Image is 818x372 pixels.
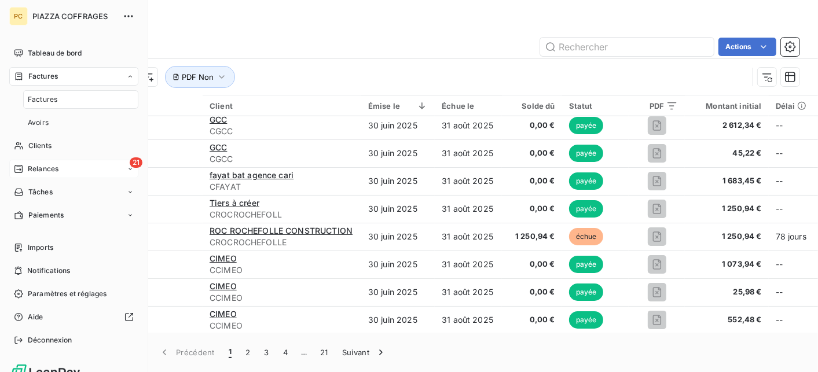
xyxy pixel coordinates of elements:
div: Échue le [442,101,495,111]
span: payée [569,145,604,162]
span: payée [569,200,604,218]
span: payée [569,256,604,273]
td: 30 juin 2025 [361,195,435,223]
div: PC [9,7,28,25]
td: 78 jours [769,223,814,251]
span: 0,00 € [509,175,555,187]
input: Rechercher [540,38,714,56]
span: 552,48 € [692,314,761,326]
td: 30 juin 2025 [361,306,435,334]
td: -- [769,306,814,334]
a: Aide [9,308,138,326]
button: PDF Non [165,66,235,88]
iframe: Intercom live chat [779,333,806,360]
td: -- [769,195,814,223]
td: 30 juin 2025 [361,278,435,306]
span: 1 683,45 € [692,175,761,187]
span: Imports [28,242,53,253]
span: CFAYAT [210,181,354,193]
div: Délai [776,101,807,111]
span: 1 250,94 € [692,231,761,242]
td: -- [769,112,814,139]
span: CROCROCHEFOLLE [210,237,354,248]
span: CCIMEO [210,320,354,332]
td: -- [769,167,814,195]
span: CIMEO [210,253,237,263]
button: Suivant [335,340,394,364]
span: Avoirs [28,117,49,128]
button: Précédent [152,340,222,364]
span: 21 [130,157,142,168]
span: 2 612,34 € [692,120,761,131]
button: Actions [718,38,776,56]
div: Client [210,101,354,111]
button: 4 [276,340,295,364]
td: 30 juin 2025 [361,167,435,195]
span: 1 250,94 € [692,203,761,215]
td: -- [769,139,814,167]
td: 31 août 2025 [435,112,502,139]
span: 1 250,94 € [509,231,555,242]
span: CGCC [210,153,354,165]
span: GCC [210,115,227,124]
span: Tableau de bord [28,48,82,58]
div: Montant initial [692,101,761,111]
button: 21 [313,340,335,364]
span: Aide [28,312,43,322]
span: Factures [28,94,57,105]
span: échue [569,228,604,245]
span: Factures [28,71,58,82]
span: ROC ROCHEFOLLE CONSTRUCTION [210,226,353,235]
span: Tiers à créer [210,198,259,208]
span: Clients [28,141,52,151]
span: CIMEO [210,309,237,319]
span: 1 073,94 € [692,259,761,270]
td: -- [769,278,814,306]
span: CCIMEO [210,292,354,304]
div: Émise le [368,101,428,111]
span: Tâches [28,187,53,197]
span: payée [569,283,604,301]
span: payée [569,172,604,190]
td: 30 juin 2025 [361,112,435,139]
span: payée [569,117,604,134]
span: CIMEO [210,281,237,291]
span: 25,98 € [692,286,761,298]
span: 0,00 € [509,120,555,131]
span: payée [569,311,604,329]
td: 30 juin 2025 [361,223,435,251]
td: 30 juin 2025 [361,139,435,167]
td: 31 août 2025 [435,223,502,251]
span: CROCROCHEFOLL [210,209,354,220]
span: 0,00 € [509,286,555,298]
button: 1 [222,340,239,364]
td: -- [769,251,814,278]
span: CGCC [210,126,354,137]
button: 3 [258,340,276,364]
span: GCC [210,142,227,152]
button: 2 [239,340,257,364]
span: 0,00 € [509,148,555,159]
span: CCIMEO [210,264,354,276]
span: fayat bat agence cari [210,170,294,180]
span: 0,00 € [509,259,555,270]
span: Relances [28,164,58,174]
span: 0,00 € [509,203,555,215]
span: PDF Non [182,72,214,82]
span: 45,22 € [692,148,761,159]
div: Statut [569,101,622,111]
span: Notifications [27,266,70,276]
span: Déconnexion [28,335,72,345]
span: 0,00 € [509,314,555,326]
span: Paramètres et réglages [28,289,107,299]
span: Paiements [28,210,64,220]
td: 30 juin 2025 [361,251,435,278]
span: PIAZZA COFFRAGES [32,12,116,21]
div: PDF [636,101,678,111]
td: 31 août 2025 [435,139,502,167]
td: 31 août 2025 [435,278,502,306]
td: 31 août 2025 [435,195,502,223]
td: 31 août 2025 [435,167,502,195]
div: Solde dû [509,101,555,111]
span: … [295,343,313,362]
